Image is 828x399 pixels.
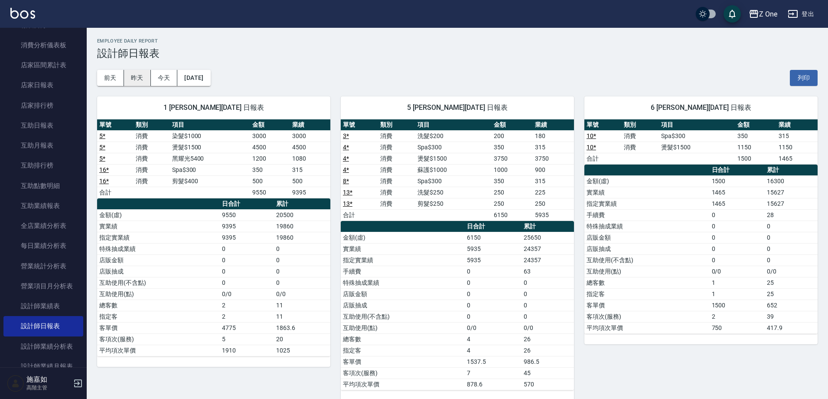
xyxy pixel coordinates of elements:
button: 列印 [790,70,818,86]
td: 6150 [465,232,522,243]
td: 16300 [765,175,818,187]
a: 店家區間累計表 [3,55,83,75]
button: 前天 [97,70,124,86]
a: 全店業績分析表 [3,216,83,236]
td: 消費 [622,142,659,153]
td: 28 [765,209,818,221]
td: 消費 [134,130,170,142]
td: 剪髮$400 [170,175,250,187]
td: 總客數 [97,300,220,311]
td: 店販金額 [97,254,220,266]
td: 消費 [622,130,659,142]
td: 350 [735,130,776,142]
td: 4500 [250,142,290,153]
td: 0 [710,232,765,243]
td: 315 [290,164,330,175]
td: 1465 [776,153,818,164]
td: 店販金額 [584,232,710,243]
td: 350 [492,142,533,153]
td: 25650 [522,232,574,243]
td: 9395 [220,232,274,243]
td: 總客數 [341,333,465,345]
td: 1465 [710,198,765,209]
td: 878.6 [465,379,522,390]
td: 15627 [765,198,818,209]
td: 19860 [274,221,330,232]
td: 0/0 [710,266,765,277]
button: 昨天 [124,70,151,86]
td: 手續費 [341,266,465,277]
td: 手續費 [584,209,710,221]
td: 24357 [522,254,574,266]
td: 金額(虛) [341,232,465,243]
td: 消費 [134,175,170,187]
td: 0 [765,243,818,254]
td: 45 [522,367,574,379]
td: 652 [765,300,818,311]
td: 200 [492,130,533,142]
td: 實業績 [341,243,465,254]
td: 0 [710,209,765,221]
td: 0 [465,311,522,322]
span: 5 [PERSON_NAME][DATE] 日報表 [351,103,564,112]
td: 7 [465,367,522,379]
td: 0 [274,277,330,288]
td: 合計 [97,187,134,198]
td: 客單價 [341,356,465,367]
td: 24357 [522,243,574,254]
a: 設計師業績月報表 [3,356,83,376]
td: 3000 [290,130,330,142]
td: 0 [765,221,818,232]
th: 金額 [735,119,776,131]
td: 特殊抽成業績 [584,221,710,232]
td: 315 [533,142,574,153]
td: 0/0 [522,322,574,333]
td: 消費 [134,164,170,175]
td: 750 [710,322,765,333]
td: 315 [533,175,574,187]
td: 0/0 [274,288,330,300]
th: 類別 [134,119,170,131]
td: 店販抽成 [341,300,465,311]
td: 250 [492,187,533,198]
td: 0/0 [465,322,522,333]
td: 消費 [378,198,415,209]
td: 1910 [220,345,274,356]
td: 0 [522,288,574,300]
td: 5935 [533,209,574,221]
td: 0 [220,277,274,288]
td: 0 [220,254,274,266]
td: 4500 [290,142,330,153]
td: 消費 [378,175,415,187]
td: 0 [710,221,765,232]
td: 26 [522,345,574,356]
td: 4 [465,333,522,345]
td: 0 [522,277,574,288]
button: Z One [745,5,781,23]
td: 洗髮$200 [415,130,492,142]
th: 日合計 [465,221,522,232]
td: 25 [765,277,818,288]
td: 350 [250,164,290,175]
td: 平均項次單價 [341,379,465,390]
td: 350 [492,175,533,187]
td: 平均項次單價 [97,345,220,356]
a: 互助業績報表 [3,196,83,216]
td: 指定客 [341,345,465,356]
td: 互助使用(不含點) [97,277,220,288]
th: 類別 [378,119,415,131]
td: 燙髮$1500 [415,153,492,164]
td: 0 [765,232,818,243]
td: 客項次(服務) [584,311,710,322]
td: 0 [274,254,330,266]
td: 19860 [274,232,330,243]
td: 5935 [465,254,522,266]
td: 1200 [250,153,290,164]
td: 總客數 [584,277,710,288]
th: 項目 [659,119,735,131]
td: 1465 [710,187,765,198]
td: 6150 [492,209,533,221]
table: a dense table [341,221,574,390]
h2: Employee Daily Report [97,38,818,44]
td: 1150 [735,142,776,153]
